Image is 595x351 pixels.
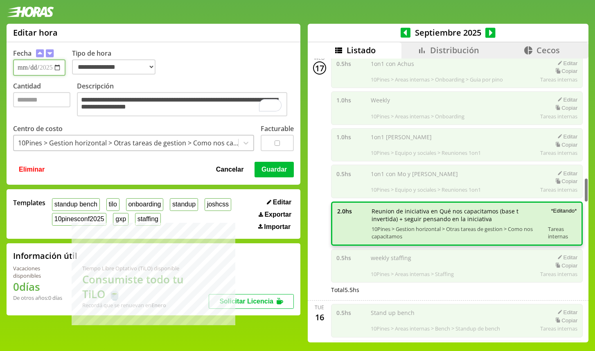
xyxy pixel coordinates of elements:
[77,82,294,118] label: Descripción
[13,294,63,301] div: De otros años: 0 días
[264,198,294,206] button: Editar
[256,211,294,219] button: Exportar
[13,250,77,261] h2: Información útil
[126,198,164,211] button: onboarding
[209,294,294,309] button: Solicitar Licencia
[410,27,485,38] span: Septiembre 2025
[264,223,291,231] span: Importar
[13,279,63,294] h1: 0 días
[13,49,32,58] label: Fecha
[315,304,324,311] div: Tue
[52,213,106,226] button: 10pinesconf2025
[16,162,47,177] button: Eliminar
[13,198,45,207] span: Templates
[170,198,198,211] button: standup
[52,198,100,211] button: standup bench
[151,301,166,309] b: Enero
[430,45,479,56] span: Distribución
[13,27,58,38] h1: Editar hora
[18,138,239,147] div: 10Pines > Gestion horizontal > Otras tareas de gestion > Como nos capacitamos
[106,198,119,211] button: tilo
[314,54,325,61] div: Wed
[13,124,63,133] label: Centro de costo
[113,213,128,226] button: gxp
[331,286,583,294] div: Total 5.5 hs
[82,301,209,309] div: Recordá que se renuevan en
[7,7,54,17] img: logotipo
[273,199,291,206] span: Editar
[13,82,77,118] label: Cantidad
[214,162,246,177] button: Cancelar
[347,45,376,56] span: Listado
[13,92,70,107] input: Cantidad
[82,272,209,301] h1: Consumiste todo tu TiLO 🍵
[205,198,231,211] button: joshcss
[82,265,209,272] div: Tiempo Libre Optativo (TiLO) disponible
[135,213,161,226] button: staffing
[72,49,162,76] label: Tipo de hora
[72,59,156,75] select: Tipo de hora
[313,311,326,324] div: 16
[77,92,287,116] textarea: To enrich screen reader interactions, please activate Accessibility in Grammarly extension settings
[13,265,63,279] div: Vacaciones disponibles
[261,124,294,133] label: Facturable
[219,298,273,305] span: Solicitar Licencia
[255,162,294,177] button: Guardar
[308,59,588,341] div: scrollable content
[536,45,560,56] span: Cecos
[264,211,291,218] span: Exportar
[313,61,326,75] div: 17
